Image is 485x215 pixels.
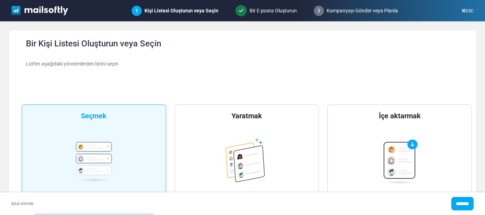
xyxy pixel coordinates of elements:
[462,9,474,13] a: ESC
[81,112,107,120] font: Seçmek
[145,8,218,13] font: Kişi Listesi Oluşturun veya Seçin
[250,8,297,13] font: Bir E-posta Oluşturun
[11,6,68,15] img: mailsoftly_white_logo.svg
[327,8,398,13] font: Kampanyayı Gönder veya Planla
[26,61,118,67] font: Lütfen aşağıdaki yöntemlerden birini seçin
[26,39,161,49] font: Bir Kişi Listesi Oluşturun veya Seçin
[466,9,474,13] font: ESC
[11,200,33,207] a: İptal etmek
[135,8,138,13] font: 1
[231,112,262,120] font: Yaratmak
[379,112,421,120] font: İçe aktarmak
[317,8,320,13] font: 3
[11,201,33,206] font: İptal etmek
